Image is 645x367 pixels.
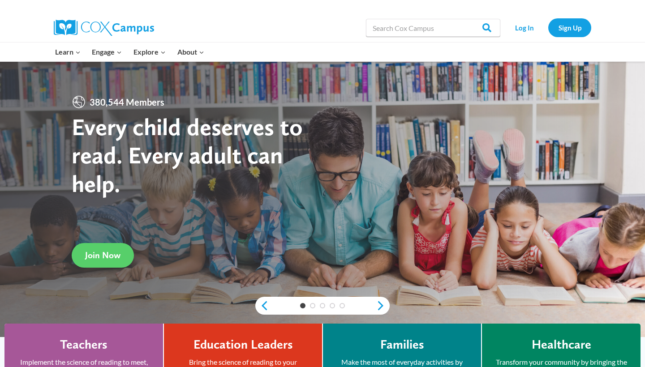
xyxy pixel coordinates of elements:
a: Log In [505,18,544,37]
span: Learn [55,46,81,58]
h4: Families [380,337,424,352]
a: Sign Up [548,18,591,37]
a: previous [255,300,269,311]
span: 380,544 Members [86,95,168,109]
span: Join Now [85,250,120,260]
h4: Education Leaders [193,337,293,352]
a: Join Now [72,243,134,268]
img: Cox Campus [54,20,154,36]
a: 2 [310,303,315,308]
a: 5 [340,303,345,308]
span: About [177,46,204,58]
a: 3 [320,303,325,308]
h4: Teachers [60,337,107,352]
div: content slider buttons [255,297,390,315]
nav: Primary Navigation [49,43,210,61]
span: Explore [133,46,166,58]
span: Engage [92,46,122,58]
a: 1 [300,303,305,308]
input: Search Cox Campus [366,19,500,37]
a: next [376,300,390,311]
a: 4 [330,303,335,308]
strong: Every child deserves to read. Every adult can help. [72,112,303,198]
nav: Secondary Navigation [505,18,591,37]
h4: Healthcare [532,337,591,352]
